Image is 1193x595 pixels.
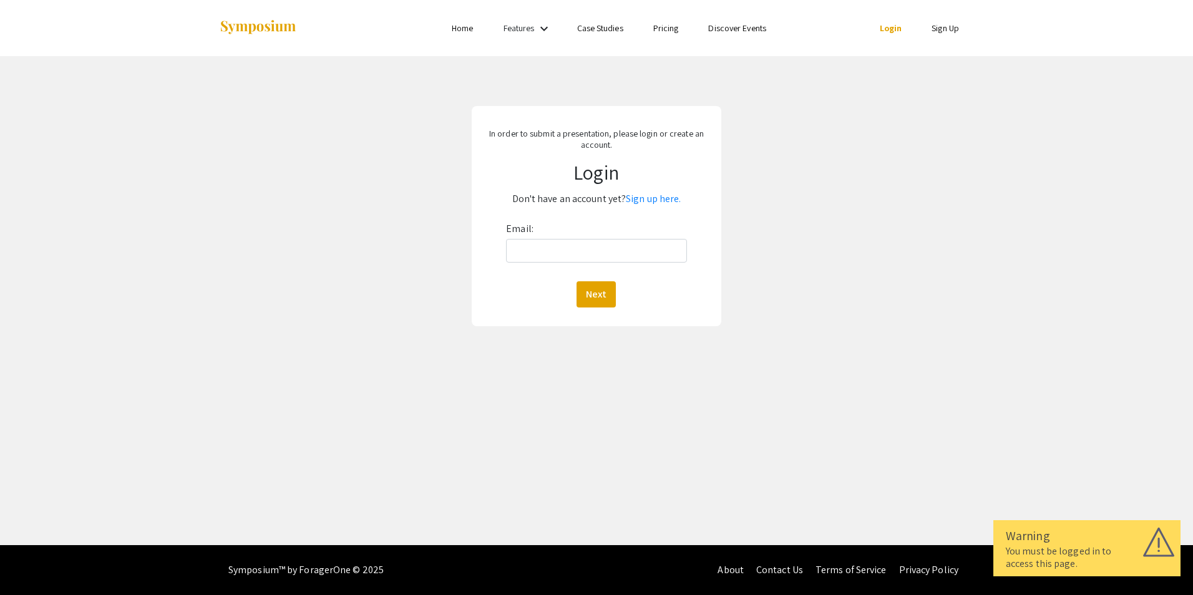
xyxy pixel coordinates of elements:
[708,22,766,34] a: Discover Events
[484,128,709,150] p: In order to submit a presentation, please login or create an account.
[1006,526,1168,545] div: Warning
[228,545,384,595] div: Symposium™ by ForagerOne © 2025
[577,22,623,34] a: Case Studies
[816,563,887,576] a: Terms of Service
[9,539,53,586] iframe: Chat
[653,22,679,34] a: Pricing
[537,21,552,36] mat-icon: Expand Features list
[899,563,958,576] a: Privacy Policy
[219,19,297,36] img: Symposium by ForagerOne
[880,22,902,34] a: Login
[452,22,473,34] a: Home
[577,281,616,307] button: Next
[626,192,681,205] a: Sign up here.
[1006,545,1168,570] div: You must be logged in to access this page.
[484,189,709,209] p: Don't have an account yet?
[718,563,744,576] a: About
[932,22,959,34] a: Sign Up
[506,219,533,239] label: Email:
[484,160,709,184] h1: Login
[504,22,535,34] a: Features
[756,563,803,576] a: Contact Us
